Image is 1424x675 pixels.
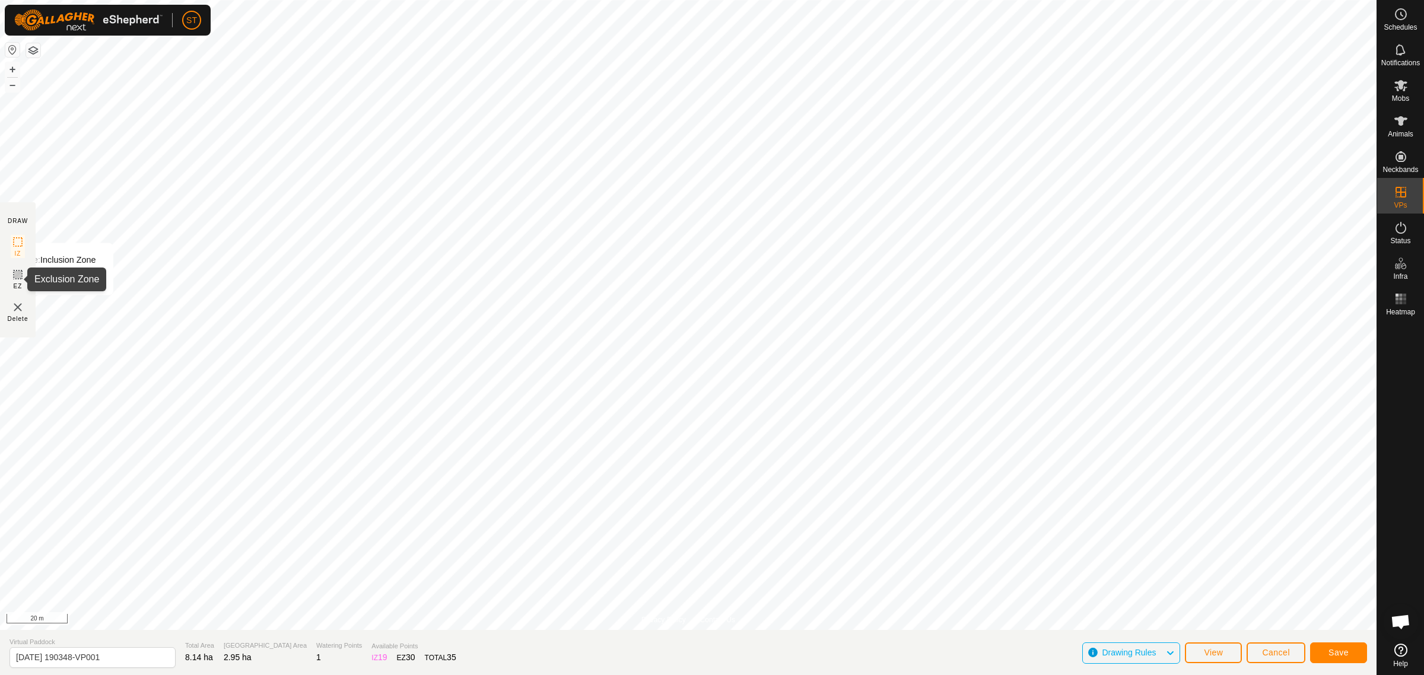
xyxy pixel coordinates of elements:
a: Open chat [1383,604,1419,639]
span: Save [1328,648,1349,657]
span: ST [186,14,197,27]
span: Delete [8,314,28,323]
a: Privacy Policy [641,614,686,625]
button: Cancel [1247,642,1305,663]
span: Virtual Paddock [9,637,176,647]
img: VP [11,300,25,314]
span: VPs [1394,202,1407,209]
span: Notifications [1381,59,1420,66]
div: DRAW [8,216,28,225]
span: 35 [447,652,456,662]
span: [GEOGRAPHIC_DATA] Area [224,641,307,651]
span: 8.14 ha [185,652,213,662]
button: – [5,78,20,92]
span: Total Area [185,641,214,651]
span: View [1204,648,1223,657]
button: + [5,62,20,77]
span: Help [1393,660,1408,667]
a: Help [1377,639,1424,672]
span: Available Points [371,641,456,651]
div: IZ [371,651,387,664]
span: Neckbands [1382,166,1418,173]
span: 30 [406,652,415,662]
div: undefined Animal [20,272,104,286]
div: EZ [397,651,415,664]
span: Mobs [1392,95,1409,102]
span: Drawing Rules [1102,648,1156,657]
span: Schedules [1384,24,1417,31]
span: Infra [1393,273,1407,280]
a: Contact Us [700,614,735,625]
img: Gallagher Logo [14,9,163,31]
span: IZ [15,249,21,258]
span: 1 [316,652,321,662]
button: Reset Map [5,43,20,57]
span: 19 [378,652,387,662]
span: Status [1390,237,1410,244]
span: EZ [14,282,23,291]
span: Heatmap [1386,308,1415,316]
button: View [1185,642,1242,663]
span: Cancel [1262,648,1290,657]
div: Inclusion Zone [20,253,104,267]
span: 2.95 ha [224,652,252,662]
div: TOTAL [425,651,456,664]
span: Animals [1388,130,1413,138]
button: Save [1310,642,1367,663]
span: Watering Points [316,641,362,651]
button: Map Layers [26,43,40,58]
